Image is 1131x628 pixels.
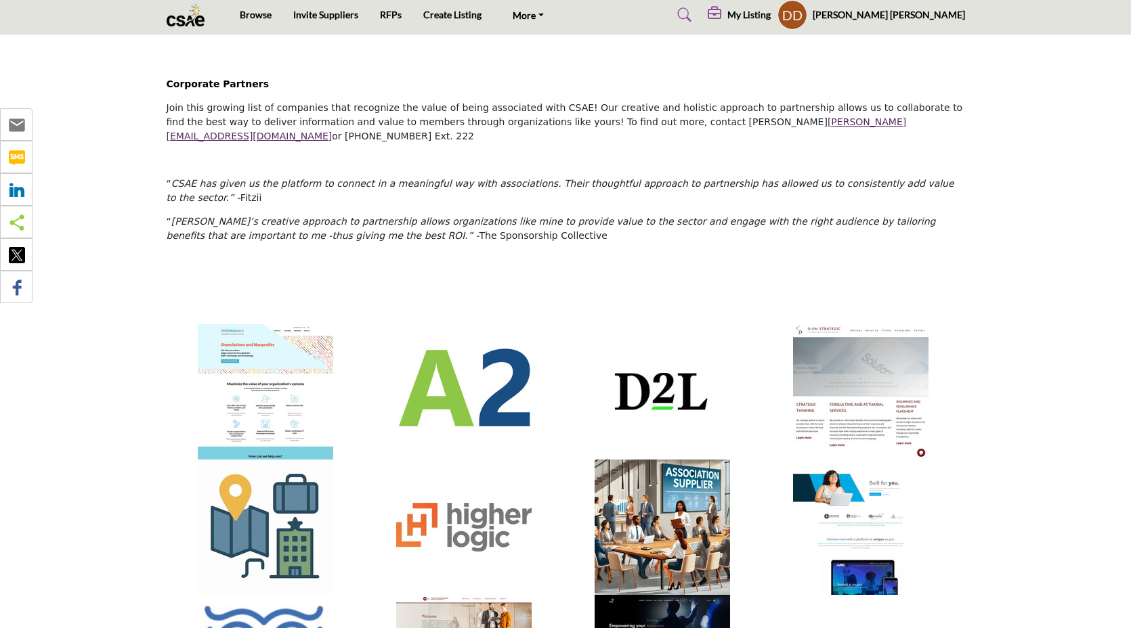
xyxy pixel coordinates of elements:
img: 8fa8ab89-db89-4937-9af4-21538db85d9a.jpg [793,459,929,595]
h2: Corporate Partners [167,77,965,91]
img: 6e8b788d-dd5e-44fd-926b-cfc262ab6ad2.jpg [396,324,532,459]
img: 106f3f19-604e-43fc-8ad6-c83f101fc56d.jpg [198,459,333,595]
img: 437332f0-bb54-40d4-9215-8de8374c4901.jpg [595,324,730,459]
p: Join this growing list of companies that recognize the value of being associated with CSAE! Our c... [167,101,965,143]
p: “ Fitzii [167,177,965,205]
a: [PERSON_NAME][EMAIL_ADDRESS][DOMAIN_NAME] [167,116,907,141]
img: 1e0e84bf-2c00-4fda-9313-749d5698dd2e.jpg [793,324,929,459]
img: 2be20e39-c7f7-4300-8865-f2eb8b61ae4b.jpg [198,324,333,459]
h5: [PERSON_NAME] [PERSON_NAME] [813,8,965,22]
a: RFPs [380,9,402,20]
h5: My Listing [727,9,771,21]
a: More [503,5,553,24]
em: [PERSON_NAME]’s creative approach to partnership allows organizations like mine to provide value ... [167,216,936,241]
a: Browse [240,9,272,20]
em: CSAE has given us the platform to connect in a meaningful way with associations. Their thoughtful... [167,178,954,203]
a: Search [664,4,700,26]
img: Site Logo [167,4,212,26]
p: “ The Sponsorship Collective [167,215,965,243]
img: 76473080-5eb2-4f72-b7ef-3777e28d7354.jpg [595,459,730,595]
a: Invite Suppliers [293,9,358,20]
img: b582f733-934d-4b16-b7f6-8d9f1b62c3ef.jpg [396,459,532,595]
div: My Listing [708,7,771,23]
a: Create Listing [423,9,482,20]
